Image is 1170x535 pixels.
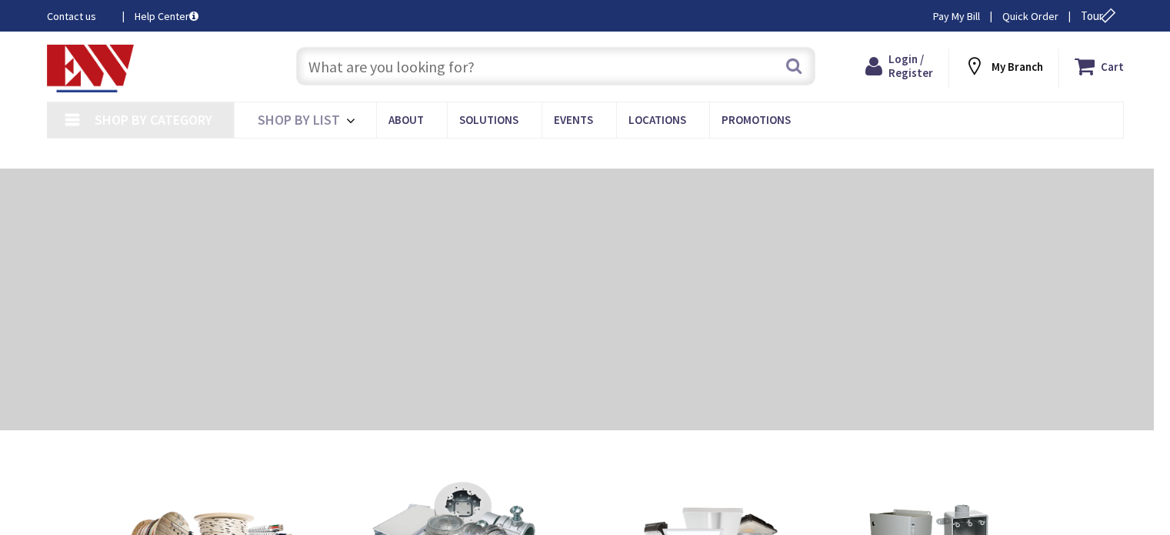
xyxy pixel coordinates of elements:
span: Promotions [722,112,791,127]
strong: My Branch [992,59,1043,74]
span: Tour [1081,8,1120,23]
a: Login / Register [865,52,933,80]
a: Contact us [47,8,110,24]
strong: Cart [1101,52,1124,80]
span: Login / Register [888,52,933,80]
span: Shop By Category [95,111,212,129]
a: Pay My Bill [933,8,980,24]
span: About [388,112,424,127]
img: Electrical Wholesalers, Inc. [47,45,135,92]
div: My Branch [964,52,1043,80]
a: Quick Order [1002,8,1058,24]
span: Locations [628,112,686,127]
a: Help Center [135,8,198,24]
a: Cart [1075,52,1124,80]
span: Solutions [459,112,518,127]
input: What are you looking for? [296,47,815,85]
span: Shop By List [258,111,340,129]
span: Events [554,112,593,127]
